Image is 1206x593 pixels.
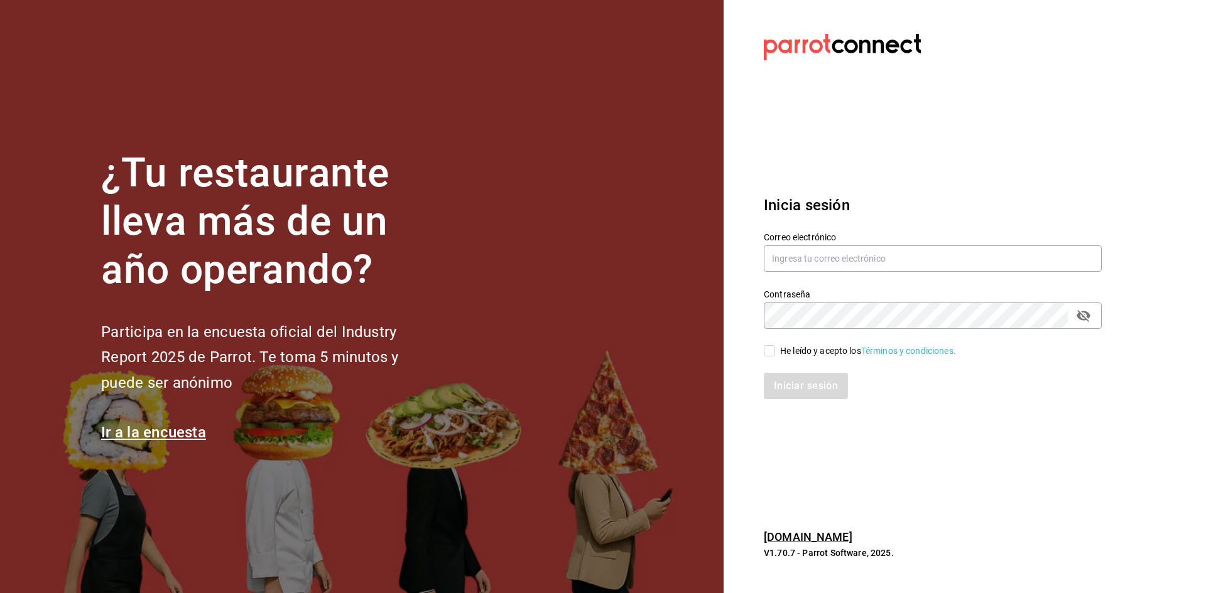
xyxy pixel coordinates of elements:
[764,530,852,543] a: [DOMAIN_NAME]
[1073,305,1094,326] button: passwordField
[764,233,1102,242] label: Correo electrónico
[764,547,1102,559] p: V1.70.7 - Parrot Software, 2025.
[764,290,1102,299] label: Contraseña
[101,319,440,396] h2: Participa en la encuesta oficial del Industry Report 2025 de Parrot. Te toma 5 minutos y puede se...
[780,345,956,358] div: He leído y acepto los
[764,194,1102,216] h3: Inicia sesión
[101,424,206,441] a: Ir a la encuesta
[101,149,440,294] h1: ¿Tu restaurante lleva más de un año operando?
[861,346,956,356] a: Términos y condiciones.
[764,245,1102,272] input: Ingresa tu correo electrónico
